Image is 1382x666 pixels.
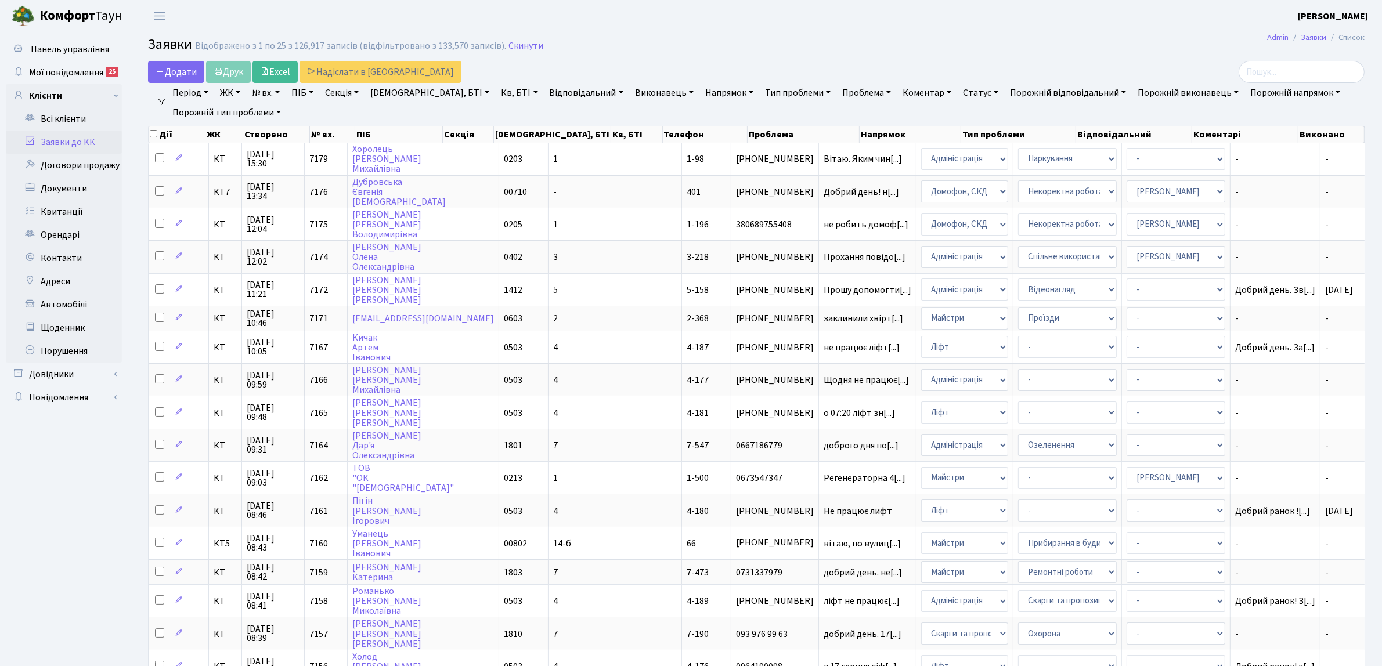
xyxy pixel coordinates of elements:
span: КТ [214,629,237,639]
span: - [1325,595,1329,607]
a: Admin [1267,31,1289,44]
a: Відповідальний [545,83,628,103]
span: [DATE] [1325,505,1353,517]
span: 4 [553,407,558,419]
span: [DATE] 08:46 [247,501,300,520]
a: Адреси [6,270,122,293]
span: 1810 [504,628,522,640]
span: Панель управління [31,43,109,56]
span: - [1325,341,1329,354]
span: 7175 [309,218,328,231]
span: [DATE] 10:46 [247,309,300,328]
span: 0213 [504,472,522,484]
a: Період [168,83,213,103]
span: [DATE] 10:05 [247,338,300,356]
span: 7160 [309,537,328,550]
a: [PERSON_NAME]ОленаОлександрівна [352,241,421,273]
span: 1803 [504,566,522,579]
span: - [1235,408,1315,418]
span: не працює ліфт[...] [824,341,900,354]
span: Добрий ранок! З[...] [1235,595,1315,607]
span: - [1325,407,1329,419]
span: 0673547347 [736,473,814,483]
span: 7-547 [687,439,709,452]
li: Список [1326,31,1365,44]
span: 7161 [309,505,328,517]
a: Виконавець [630,83,698,103]
span: 7179 [309,153,328,165]
span: [PHONE_NUMBER] [736,314,814,323]
a: ТОВ"ОК"[DEMOGRAPHIC_DATA]" [352,462,454,494]
input: Пошук... [1239,61,1365,83]
a: Мої повідомлення25 [6,61,122,84]
span: КТ [214,408,237,418]
span: Регенераторна 4[...] [824,472,905,484]
a: КичакАртемІванович [352,331,391,364]
span: 4-181 [687,407,709,419]
th: Відповідальний [1076,126,1192,143]
span: - [1235,314,1315,323]
span: 4-189 [687,595,709,607]
span: 0503 [504,374,522,386]
a: Статус [958,83,1003,103]
span: [DATE] 12:02 [247,248,300,266]
span: 0667186779 [736,441,814,450]
span: Не працює лифт [824,506,911,516]
span: 1 [553,218,558,231]
span: - [1325,537,1329,550]
span: 7 [553,566,558,579]
span: 7 [553,628,558,640]
th: Дії [149,126,205,143]
span: вітаю, по вулиц[...] [824,537,901,550]
span: КТ7 [214,187,237,197]
th: Телефон [663,126,748,143]
span: 093 976 99 63 [736,629,814,639]
span: Прошу допомогти[...] [824,284,911,296]
th: Напрямок [860,126,961,143]
span: - [1235,441,1315,450]
span: 7176 [309,186,328,198]
span: 3-218 [687,251,709,263]
th: Створено [243,126,310,143]
span: ліфт не працює[...] [824,595,900,607]
span: 7165 [309,407,328,419]
span: [PHONE_NUMBER] [736,375,814,385]
span: 3 [553,251,558,263]
span: - [1325,439,1329,452]
span: 7166 [309,374,328,386]
a: [PERSON_NAME] [1298,9,1368,23]
span: КТ [214,314,237,323]
span: [DATE] 09:31 [247,436,300,454]
span: 0603 [504,312,522,325]
span: доброго дня по[...] [824,439,899,452]
span: Заявки [148,34,192,55]
span: 0402 [504,251,522,263]
span: [DATE] 12:04 [247,215,300,234]
th: Секція [443,126,494,143]
span: [DATE] 09:03 [247,469,300,487]
span: [DATE] 11:21 [247,280,300,299]
span: 7174 [309,251,328,263]
span: Добрий день! н[...] [824,186,899,198]
span: 4 [553,595,558,607]
a: Кв, БТІ [496,83,542,103]
a: [PERSON_NAME][PERSON_NAME][PERSON_NAME] [352,274,421,306]
span: о 07:20 ліфт зн[...] [824,407,895,419]
a: Уманець[PERSON_NAME]Іванович [352,527,421,560]
div: Відображено з 1 по 25 з 126,917 записів (відфільтровано з 133,570 записів). [195,41,506,52]
span: 7171 [309,312,328,325]
span: 7-473 [687,566,709,579]
span: - [1325,218,1329,231]
span: 7157 [309,628,328,640]
span: Добрий день. Зв[...] [1235,284,1315,296]
span: 7162 [309,472,328,484]
span: 14-б [553,537,571,550]
span: КТ [214,441,237,450]
th: [DEMOGRAPHIC_DATA], БТІ [494,126,611,143]
a: Контакти [6,247,122,270]
a: Скинути [508,41,543,52]
a: Додати [148,61,204,83]
a: Документи [6,177,122,200]
span: - [1325,374,1329,386]
span: 1 [553,153,558,165]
